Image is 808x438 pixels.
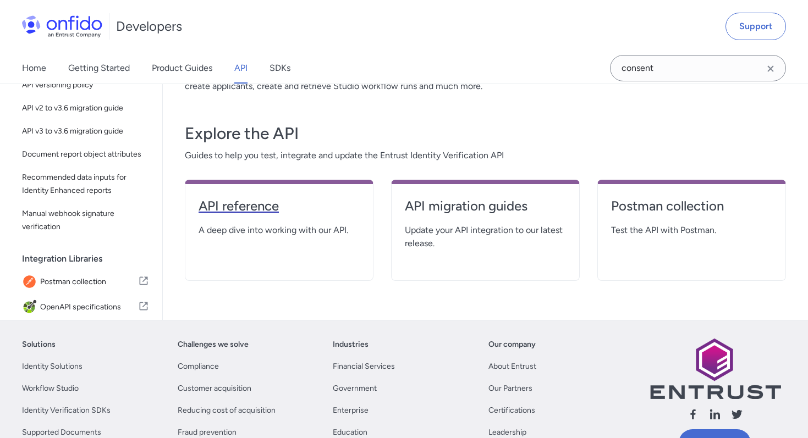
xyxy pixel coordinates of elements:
a: Certifications [488,404,535,417]
span: Manual webhook signature verification [22,207,149,234]
svg: Clear search field button [764,62,777,75]
span: Recommended data inputs for Identity Enhanced reports [22,171,149,197]
a: Getting Started [68,53,130,84]
a: Follow us facebook [686,408,700,425]
a: SDKs [270,53,290,84]
a: Workflow Studio [22,382,79,395]
img: Onfido Logo [22,15,102,37]
span: A deep dive into working with our API. [199,224,360,237]
a: Industries [333,338,369,351]
a: API v3 to v3.6 migration guide [18,120,153,142]
a: Enterprise [333,404,369,417]
a: Home [22,53,46,84]
span: OpenAPI specifications [40,300,138,315]
a: Product Guides [152,53,212,84]
a: API [234,53,248,84]
a: Our company [488,338,536,351]
a: About Entrust [488,360,536,373]
span: API v2 to v3.6 migration guide [22,102,149,115]
h3: Explore the API [185,123,786,145]
a: Government [333,382,377,395]
a: Follow us X (Twitter) [730,408,744,425]
span: Document report object attributes [22,148,149,161]
a: Customer acquisition [178,382,251,395]
span: Test the API with Postman. [611,224,772,237]
a: Challenges we solve [178,338,249,351]
span: Guides to help you test, integrate and update the Entrust Identity Verification API [185,149,786,162]
a: IconPostman collectionPostman collection [18,270,153,294]
a: Solutions [22,338,56,351]
a: Reducing cost of acquisition [178,404,276,417]
img: IconPostman collection [22,274,40,290]
svg: Follow us X (Twitter) [730,408,744,421]
span: Update your API integration to our latest release. [405,224,566,250]
a: API migration guides [405,197,566,224]
svg: Follow us linkedin [708,408,722,421]
a: IconOpenAPI specificationsOpenAPI specifications [18,295,153,319]
span: API versioning policy [22,79,149,92]
a: Compliance [178,360,219,373]
a: API versioning policy [18,74,153,96]
div: Integration Libraries [22,248,158,270]
img: IconOpenAPI specifications [22,300,40,315]
a: Document report object attributes [18,143,153,165]
input: Onfido search input field [610,55,786,81]
a: Identity Verification SDKs [22,404,111,417]
h4: API reference [199,197,360,215]
a: API reference [199,197,360,224]
a: Support [725,13,786,40]
img: Entrust logo [649,338,781,399]
h4: Postman collection [611,197,772,215]
span: API v3 to v3.6 migration guide [22,125,149,138]
h4: API migration guides [405,197,566,215]
a: Financial Services [333,360,395,373]
h1: Developers [116,18,182,35]
a: Identity Solutions [22,360,83,373]
span: Postman collection [40,274,138,290]
svg: Follow us facebook [686,408,700,421]
a: Postman collection [611,197,772,224]
a: API v2 to v3.6 migration guide [18,97,153,119]
a: Manual webhook signature verification [18,203,153,238]
a: Our Partners [488,382,532,395]
a: Recommended data inputs for Identity Enhanced reports [18,167,153,202]
a: Follow us linkedin [708,408,722,425]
